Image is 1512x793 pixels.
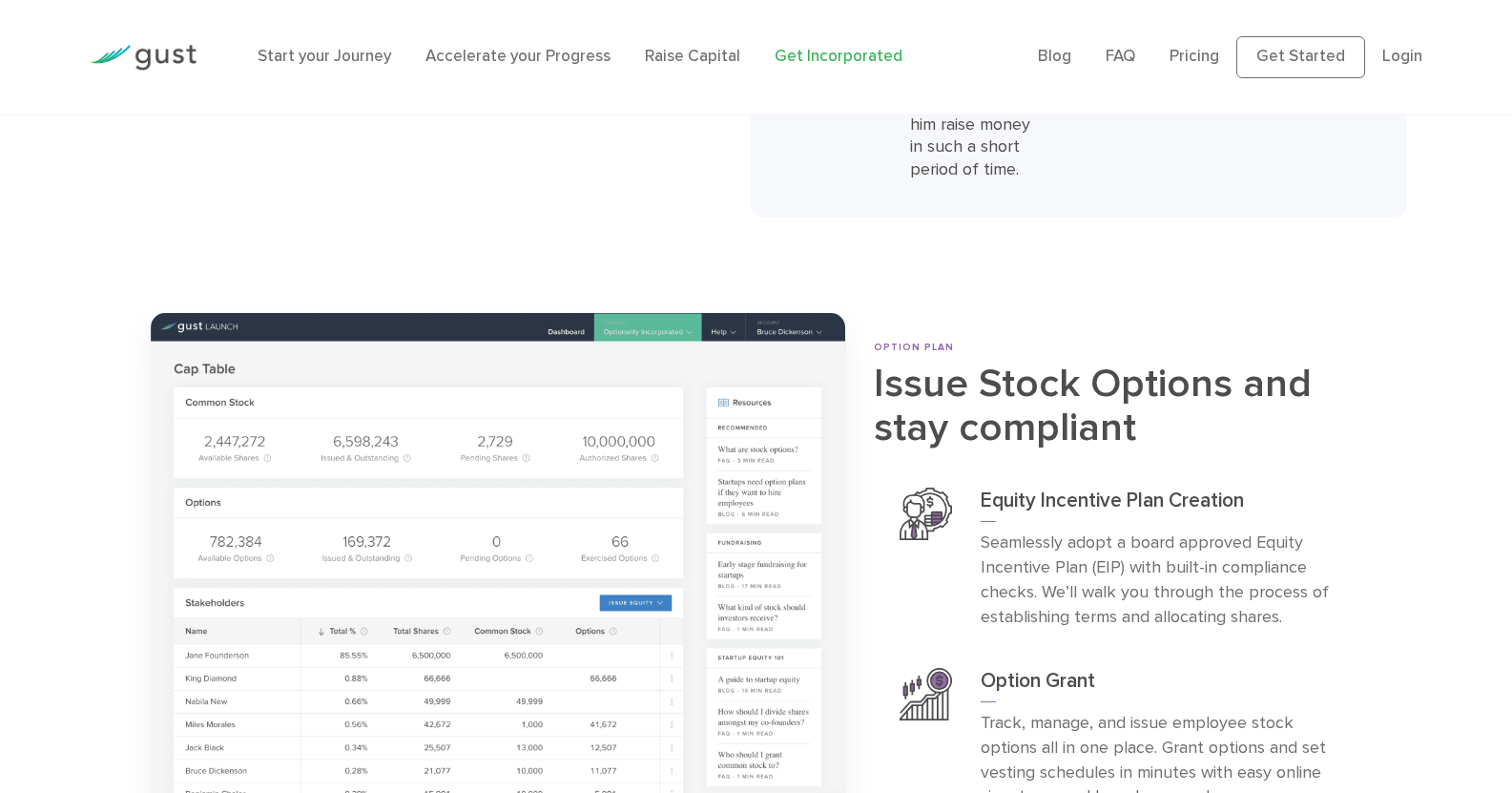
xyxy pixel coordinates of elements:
img: Grant [900,668,952,720]
a: Start your Journey [258,47,391,66]
h3: Option Grant [981,668,1336,702]
a: Login [1382,47,1422,66]
a: FAQ [1106,47,1135,66]
img: Equity [900,488,952,540]
a: Raise Capital [645,47,740,66]
h3: Equity Incentive Plan Creation [981,488,1336,522]
a: Pricing [1170,47,1219,66]
a: Blog [1038,47,1071,66]
h2: Issue Stock Options and stay compliant [874,363,1362,450]
p: Seamlessly adopt a board approved Equity Incentive Plan (EIP) with built-in compliance checks. We... [981,531,1336,630]
div: OPTION PLAN [874,341,1362,355]
a: Get Started [1236,36,1365,78]
img: Gust Logo [90,45,197,71]
a: Get Incorporated [775,47,902,66]
a: Accelerate your Progress [425,47,611,66]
